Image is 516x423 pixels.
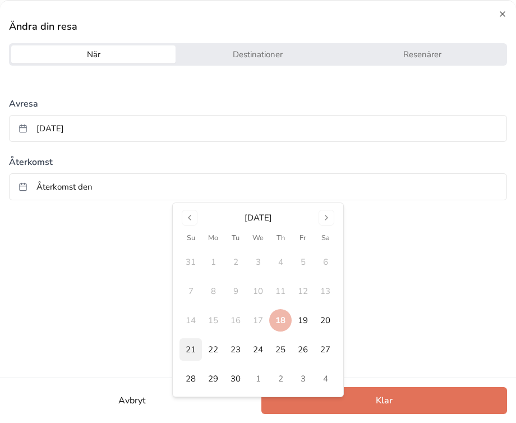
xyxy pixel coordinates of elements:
[224,338,247,361] button: 23
[9,19,507,34] h2: Ändra din resa
[176,45,340,63] button: Destinations
[269,232,292,244] th: Thursday
[182,210,197,226] button: Go to previous month
[292,338,314,361] button: 26
[247,338,269,361] button: 24
[340,45,505,63] button: Travelers
[314,309,337,332] button: 20
[9,151,507,169] label: Återkomst
[179,232,202,244] th: Sunday
[292,232,314,244] th: Friday
[224,367,247,390] button: 30
[179,338,202,361] button: 21
[292,309,314,332] button: 19
[202,232,224,244] th: Monday
[269,367,292,390] button: 2
[245,212,272,223] div: [DATE]
[224,232,247,244] th: Tuesday
[9,115,507,142] button: [DATE]
[9,173,507,200] button: Återkomst den
[269,338,292,361] button: 25
[247,232,269,244] th: Wednesday
[202,338,224,361] button: 22
[261,387,507,414] button: Klar
[292,367,314,390] button: 3
[247,367,269,390] button: 1
[314,367,337,390] button: 4
[319,210,334,226] button: Go to next month
[314,232,337,244] th: Saturday
[9,93,507,111] label: Avresa
[36,181,93,192] span: Återkomst den
[314,338,337,361] button: 27
[11,45,176,63] button: When
[9,387,255,414] button: Avbryt
[179,367,202,390] button: 28
[202,367,224,390] button: 29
